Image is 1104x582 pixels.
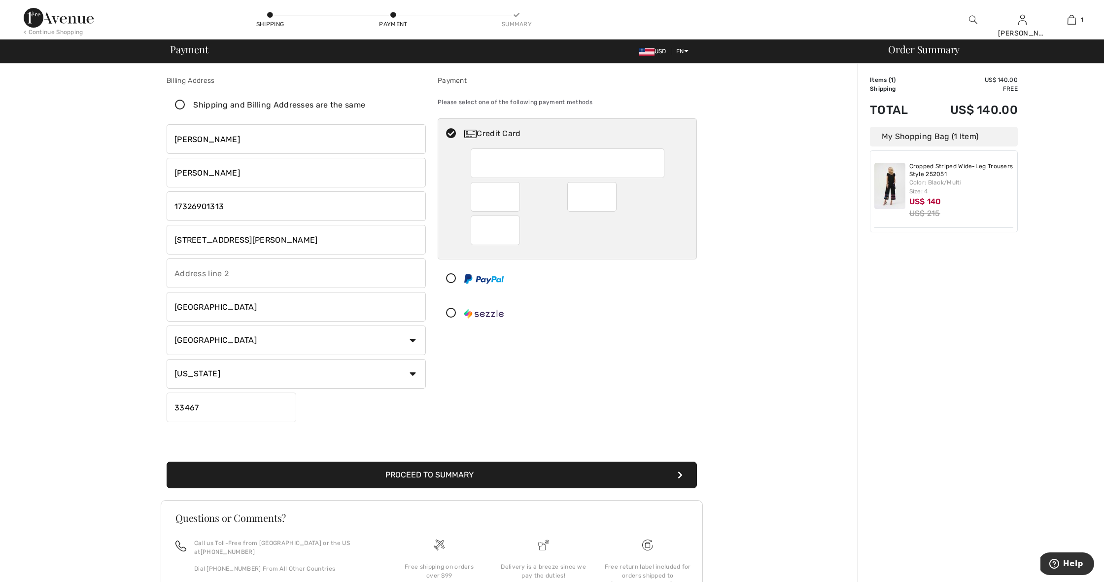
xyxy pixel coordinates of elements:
button: Proceed to Summary [167,462,697,488]
div: Shipping [255,20,285,29]
span: Payment [170,44,208,54]
div: Summary [502,20,531,29]
img: My Info [1018,14,1027,26]
div: Color: Black/Multi Size: 4 [909,178,1014,196]
td: Shipping [870,84,923,93]
img: Free shipping on orders over $99 [642,540,653,550]
div: [PERSON_NAME] [998,28,1046,38]
div: Delivery is a breeze since we pay the duties! [499,562,588,580]
img: call [175,541,186,551]
div: Credit Card [464,128,690,140]
td: Items ( ) [870,75,923,84]
img: My Bag [1068,14,1076,26]
input: Address line 2 [167,258,426,288]
td: US$ 140.00 [923,93,1018,127]
p: Call us Toll-Free from [GEOGRAPHIC_DATA] or the US at [194,539,375,556]
input: City [167,292,426,322]
td: US$ 140.00 [923,75,1018,84]
input: Zip/Postal Code [167,393,296,422]
span: EN [676,48,689,55]
img: PayPal [464,274,504,284]
h3: Questions or Comments? [175,513,688,523]
span: US$ 140 [909,197,941,206]
iframe: Opens a widget where you can find more information [1040,552,1094,577]
div: Free shipping on orders over $99 [395,562,483,580]
img: 1ère Avenue [24,8,94,28]
img: Free shipping on orders over $99 [434,540,445,550]
img: Credit Card [464,130,477,138]
input: Last name [167,158,426,187]
div: Billing Address [167,75,426,86]
td: Total [870,93,923,127]
div: < Continue Shopping [24,28,83,36]
span: USD [639,48,670,55]
a: Sign In [1018,15,1027,24]
s: US$ 215 [909,209,940,218]
span: 1 [1081,15,1083,24]
span: 1 [891,76,894,83]
a: [PHONE_NUMBER] [201,548,255,555]
div: Shipping and Billing Addresses are the same [193,99,365,111]
input: Mobile [167,191,426,221]
img: Cropped Striped Wide-Leg Trousers Style 252051 [874,163,905,209]
a: Cropped Striped Wide-Leg Trousers Style 252051 [909,163,1014,178]
div: My Shopping Bag (1 Item) [870,127,1018,146]
img: US Dollar [639,48,655,56]
td: Free [923,84,1018,93]
input: First name [167,124,426,154]
img: search the website [969,14,977,26]
a: 1 [1047,14,1096,26]
div: Order Summary [876,44,1098,54]
p: Dial [PHONE_NUMBER] From All Other Countries [194,564,375,573]
div: Payment [438,75,697,86]
img: Delivery is a breeze since we pay the duties! [538,540,549,550]
div: Please select one of the following payment methods [438,90,697,114]
input: Address line 1 [167,225,426,255]
img: Sezzle [464,309,504,319]
div: Payment [379,20,408,29]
